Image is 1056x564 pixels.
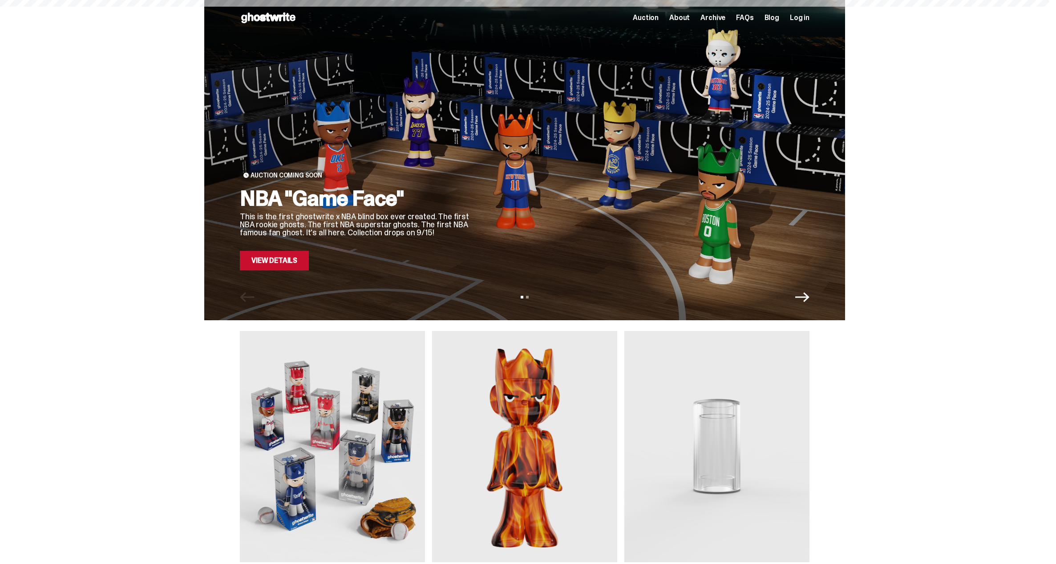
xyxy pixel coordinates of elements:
button: View slide 2 [526,296,529,298]
img: Display Case for 100% ghosts [624,331,809,562]
a: Auction [633,14,659,21]
span: Auction Coming Soon [251,172,322,179]
a: Log in [790,14,809,21]
img: Game Face (2025) [240,331,425,562]
h2: NBA "Game Face" [240,188,471,209]
a: Blog [765,14,779,21]
button: View slide 1 [521,296,523,298]
a: Archive [700,14,725,21]
a: View Details [240,251,309,270]
a: About [669,14,690,21]
p: This is the first ghostwrite x NBA blind box ever created. The first NBA rookie ghosts. The first... [240,213,471,237]
a: FAQs [736,14,753,21]
button: Next [795,290,809,304]
img: Always On Fire [432,331,617,562]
